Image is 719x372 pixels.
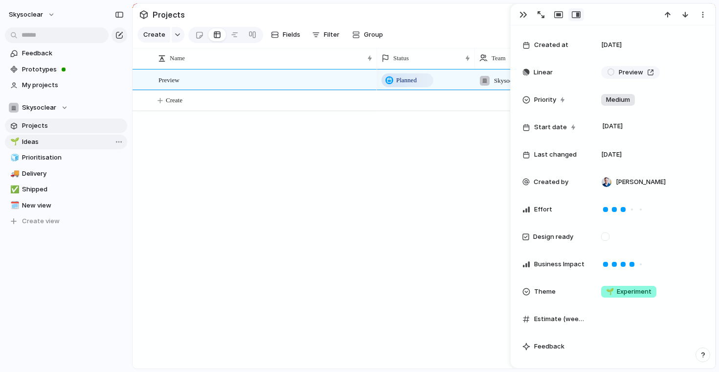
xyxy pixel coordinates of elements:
[22,65,124,74] span: Prototypes
[533,232,573,242] span: Design ready
[5,118,127,133] a: Projects
[9,137,19,147] button: 🌱
[619,68,643,77] span: Preview
[5,150,127,165] a: 🧊Prioritisation
[170,53,185,63] span: Name
[166,95,182,105] span: Create
[616,177,666,187] span: [PERSON_NAME]
[5,182,127,197] a: ✅Shipped
[158,74,180,85] span: Preview
[5,46,127,61] a: Feedback
[151,6,187,23] span: Projects
[393,53,409,63] span: Status
[364,30,383,40] span: Group
[494,76,522,86] span: Skysoclear
[5,198,127,213] a: 🗓️New view
[534,205,552,214] span: Effort
[5,78,127,93] a: My projects
[534,342,564,351] span: Feedback
[22,169,124,179] span: Delivery
[9,10,43,20] span: skysoclear
[9,153,19,163] button: 🧊
[601,40,622,50] span: [DATE]
[534,177,568,187] span: Created by
[4,7,60,23] button: skysoclear
[601,150,622,160] span: [DATE]
[534,314,585,324] span: Estimate (weeks)
[600,120,626,132] span: [DATE]
[396,75,417,85] span: Planned
[347,27,388,43] button: Group
[22,216,60,226] span: Create view
[5,214,127,229] button: Create view
[10,136,17,147] div: 🌱
[137,27,170,43] button: Create
[10,200,17,211] div: 🗓️
[606,287,652,297] span: Experiment
[492,53,506,63] span: Team
[22,103,56,113] span: Skysoclear
[324,30,339,40] span: Filter
[534,68,553,77] span: Linear
[22,137,124,147] span: Ideas
[606,95,630,105] span: Medium
[22,121,124,131] span: Projects
[22,153,124,163] span: Prioritisation
[5,62,127,77] a: Prototypes
[308,27,343,43] button: Filter
[283,30,300,40] span: Fields
[267,27,304,43] button: Fields
[143,30,165,40] span: Create
[9,185,19,194] button: ✅
[601,66,660,79] a: Preview
[22,185,124,194] span: Shipped
[534,95,556,105] span: Priority
[5,135,127,149] a: 🌱Ideas
[22,80,124,90] span: My projects
[10,184,17,195] div: ✅
[10,152,17,163] div: 🧊
[606,287,614,295] span: 🌱
[9,201,19,210] button: 🗓️
[22,48,124,58] span: Feedback
[534,259,584,269] span: Business Impact
[5,166,127,181] a: 🚚Delivery
[10,168,17,179] div: 🚚
[534,122,567,132] span: Start date
[534,287,556,297] span: Theme
[9,169,19,179] button: 🚚
[534,150,577,160] span: Last changed
[534,40,568,50] span: Created at
[22,201,124,210] span: New view
[5,100,127,115] button: Skysoclear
